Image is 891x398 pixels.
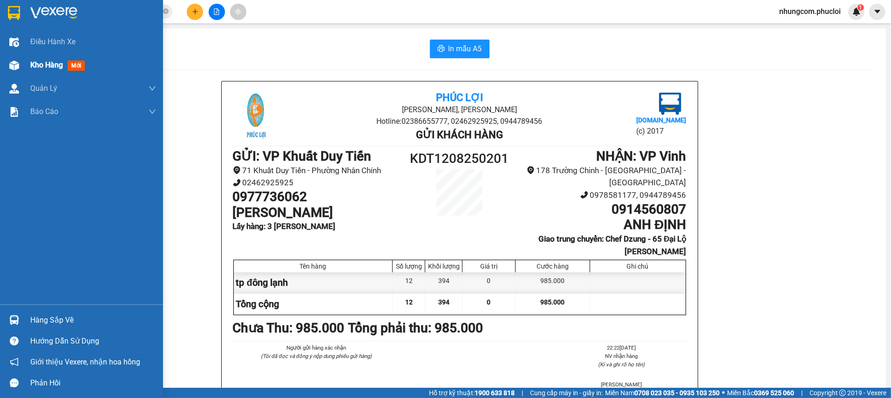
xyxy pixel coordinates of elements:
span: Miền Bắc [727,388,794,398]
b: GỬI : VP Khuất Duy Tiến [233,148,372,164]
span: Báo cáo [30,106,58,117]
b: Tổng phải thu: 985.000 [348,320,483,336]
b: NHẬN : VP Vinh [597,148,687,164]
div: Khối lượng [428,263,460,270]
strong: 0369 525 060 [754,389,794,397]
button: printerIn mẫu A5 [430,40,490,58]
span: down [149,85,156,92]
button: aim [230,4,246,20]
b: GỬI : VP Vinh [12,67,88,83]
div: Ghi chú [592,263,683,270]
span: Giới thiệu Vexere, nhận hoa hồng [30,356,140,368]
li: 22:22[DATE] [556,344,686,352]
b: [DOMAIN_NAME] [636,116,686,124]
button: plus [187,4,203,20]
li: Hotline: 02386655777, 02462925925, 0944789456 [87,34,389,46]
span: | [522,388,523,398]
span: Hỗ trợ kỹ thuật: [429,388,515,398]
span: 1 [859,4,862,11]
span: aim [235,8,241,15]
img: warehouse-icon [9,315,19,325]
span: ⚪️ [722,391,725,395]
li: 0978581177, 0944789456 [516,189,686,202]
span: phone [233,179,241,187]
span: plus [192,8,198,15]
div: Hàng sắp về [30,313,156,327]
span: Cung cấp máy in - giấy in: [530,388,603,398]
b: Phúc Lợi [436,92,483,103]
b: Giao trung chuyển: Chef Dzung - 65 Đại Lộ [PERSON_NAME] [538,234,686,256]
img: logo.jpg [12,12,58,58]
span: printer [437,45,445,54]
li: 178 Trường Chinh - [GEOGRAPHIC_DATA] - [GEOGRAPHIC_DATA] [516,164,686,189]
h1: ANH ĐỊNH [516,217,686,233]
h1: 0914560807 [516,202,686,217]
span: 0 [487,298,491,306]
span: Tổng cộng [236,298,279,310]
div: 12 [393,272,425,293]
div: Hướng dẫn sử dụng [30,334,156,348]
span: | [801,388,803,398]
span: message [10,378,19,387]
h1: 0977736062 [233,189,403,205]
span: notification [10,358,19,366]
b: Lấy hàng : 3 [PERSON_NAME] [233,222,336,231]
span: environment [527,166,535,174]
div: Cước hàng [518,263,587,270]
div: tp đông lạnh [234,272,393,293]
li: 71 Khuất Duy Tiến - Phường Nhân Chính [233,164,403,177]
div: 394 [425,272,463,293]
b: Chưa Thu : 985.000 [233,320,345,336]
span: file-add [213,8,220,15]
div: 0 [463,272,516,293]
span: mới [68,61,85,71]
span: Miền Nam [605,388,720,398]
b: Gửi khách hàng [416,129,503,141]
span: 12 [405,298,413,306]
li: 02462925925 [233,176,403,189]
i: (Kí và ghi rõ họ tên) [598,361,645,368]
img: logo-vxr [8,6,20,20]
div: 985.000 [516,272,590,293]
strong: 1900 633 818 [475,389,515,397]
button: file-add [209,4,225,20]
i: (Tôi đã đọc và đồng ý nộp dung phiếu gửi hàng) [261,353,372,359]
span: question-circle [10,337,19,345]
sup: 1 [857,4,864,11]
span: Điều hành xe [30,36,75,47]
button: caret-down [869,4,885,20]
span: close-circle [163,8,169,14]
h1: [PERSON_NAME] [233,205,403,221]
img: logo.jpg [659,93,681,115]
span: copyright [839,390,846,396]
img: icon-new-feature [852,7,861,16]
li: Hotline: 02386655777, 02462925925, 0944789456 [308,115,611,127]
span: Quản Lý [30,82,57,94]
strong: 0708 023 035 - 0935 103 250 [634,389,720,397]
img: solution-icon [9,107,19,117]
li: [PERSON_NAME], [PERSON_NAME] [308,104,611,115]
span: Kho hàng [30,61,63,69]
div: Phản hồi [30,376,156,390]
div: Số lượng [395,263,422,270]
li: Người gửi hàng xác nhận [252,344,381,352]
img: warehouse-icon [9,61,19,70]
span: nhungcom.phucloi [772,6,848,17]
span: In mẫu A5 [449,43,482,54]
li: NV nhận hàng [556,352,686,360]
img: warehouse-icon [9,84,19,94]
img: warehouse-icon [9,37,19,47]
span: 394 [438,298,449,306]
span: down [149,108,156,115]
h1: KDT1208250201 [403,148,517,169]
span: phone [580,191,588,199]
img: logo.jpg [233,93,279,139]
li: [PERSON_NAME] [556,380,686,389]
span: 985.000 [540,298,565,306]
div: Giá trị [465,263,513,270]
div: Tên hàng [236,263,390,270]
li: [PERSON_NAME], [PERSON_NAME] [87,23,389,34]
span: caret-down [873,7,882,16]
li: (c) 2017 [636,125,686,137]
span: environment [233,166,241,174]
